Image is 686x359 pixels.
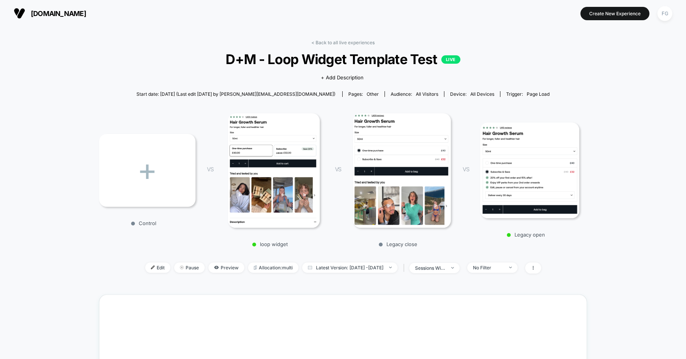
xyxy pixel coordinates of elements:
img: Legacy open main [480,122,579,219]
div: sessions with impression [415,265,446,271]
div: Pages: [348,91,379,97]
span: | [401,262,409,274]
button: [DOMAIN_NAME] [11,7,88,19]
a: < Back to all live experiences [311,40,375,45]
span: Preview [208,262,244,273]
img: rebalance [254,266,257,270]
span: All Visitors [416,91,438,97]
p: Control [95,220,192,226]
div: Audience: [391,91,438,97]
span: all devices [470,91,494,97]
div: + [99,134,196,207]
img: end [509,267,512,268]
div: Trigger: [506,91,550,97]
img: end [389,267,392,268]
img: Visually logo [14,8,25,19]
span: Latest Version: [DATE] - [DATE] [302,262,397,273]
span: Pause [174,262,205,273]
p: Legacy open [476,232,575,238]
img: loop widget main [228,113,320,228]
img: end [451,267,454,269]
p: loop widget [221,241,320,247]
span: Device: [444,91,500,97]
div: FG [657,6,672,21]
button: FG [655,6,675,21]
p: LIVE [441,55,460,64]
div: No Filter [473,265,503,270]
button: Create New Experience [580,7,649,20]
span: [DOMAIN_NAME] [31,10,86,18]
span: + Add Description [321,74,364,82]
span: D+M - Loop Widget Template Test [123,51,563,67]
span: Page Load [527,91,550,97]
img: end [180,266,184,269]
span: Edit [145,262,170,273]
p: Legacy close [349,241,448,247]
span: Start date: [DATE] (Last edit [DATE] by [PERSON_NAME][EMAIL_ADDRESS][DOMAIN_NAME]) [136,91,335,97]
span: VS [207,166,213,172]
span: VS [335,166,341,172]
span: other [367,91,379,97]
img: calendar [308,266,312,269]
span: Allocation: multi [248,262,298,273]
span: VS [463,166,469,172]
img: edit [151,266,155,269]
img: Legacy close main [353,113,451,228]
